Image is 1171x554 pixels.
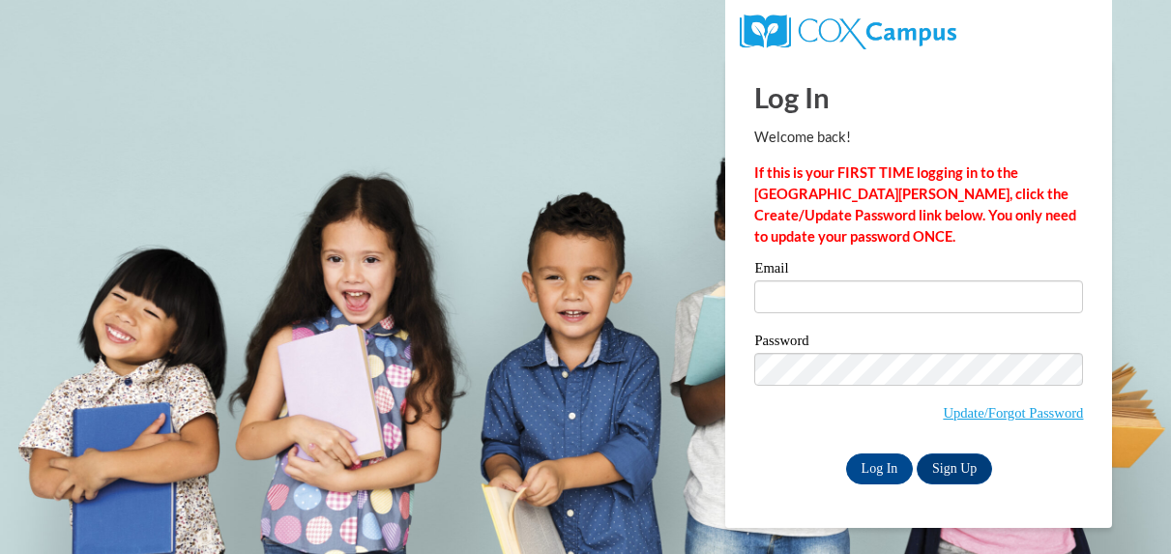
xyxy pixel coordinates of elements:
input: Log In [846,453,914,484]
a: COX Campus [740,22,955,39]
p: Welcome back! [754,127,1083,148]
a: Update/Forgot Password [943,405,1083,421]
label: Email [754,261,1083,280]
img: COX Campus [740,15,955,49]
strong: If this is your FIRST TIME logging in to the [GEOGRAPHIC_DATA][PERSON_NAME], click the Create/Upd... [754,164,1076,245]
a: Sign Up [917,453,992,484]
h1: Log In [754,77,1083,117]
label: Password [754,334,1083,353]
